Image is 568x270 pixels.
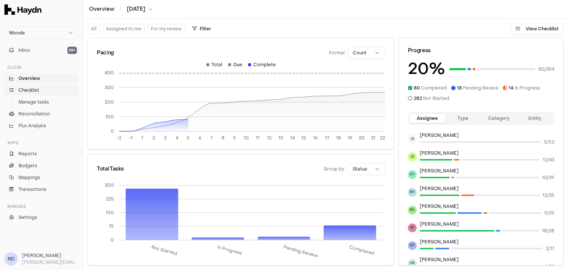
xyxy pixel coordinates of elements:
tspan: 11 [256,135,260,141]
p: [PERSON_NAME] [420,203,554,209]
div: Pacing [97,49,114,57]
button: Entity [517,114,553,123]
tspan: 14 [290,135,295,141]
tspan: 1 [141,135,143,141]
div: Total [206,62,222,68]
tspan: 6 [199,135,202,141]
tspan: Pending Review [283,244,319,259]
a: Overview [89,6,114,13]
p: [PERSON_NAME] [420,132,554,138]
tspan: 10 [244,135,249,141]
tspan: Completed [349,244,375,256]
span: / [118,5,123,13]
div: Complete [248,62,276,68]
span: ND [4,252,18,266]
div: Manage [4,200,78,212]
button: Category [481,114,517,123]
span: 2 / 17 [546,246,554,252]
tspan: 150 [106,210,114,216]
button: All [88,24,100,34]
a: Reconciliation [4,109,78,119]
tspan: 12 [267,135,271,141]
span: 12 / 35 [542,192,554,198]
span: JS [408,152,417,161]
tspan: 19 [348,135,352,141]
span: BH [408,188,417,197]
tspan: 21 [371,135,375,141]
tspan: 0 [111,128,114,134]
span: 10 / 39 [542,175,554,180]
a: Mappings [4,172,78,183]
tspan: 300 [105,85,114,91]
tspan: 8 [222,135,224,141]
span: Filter [200,26,211,32]
a: Transactions [4,184,78,195]
span: Budgets [18,162,37,169]
span: Manage tasks [18,99,49,105]
span: Reconciliation [18,111,50,117]
button: Filter [188,23,216,35]
tspan: 100 [105,114,114,120]
span: 80 / 394 [538,66,554,72]
a: Reports [4,149,78,159]
a: Overview [4,73,78,84]
tspan: 2 [152,135,155,141]
h3: [PERSON_NAME] [22,252,78,259]
p: [PERSON_NAME] [420,150,554,156]
span: [DATE] [127,6,145,13]
span: 9 / 29 [544,210,554,216]
button: Type [445,114,481,123]
tspan: In Progress [217,244,243,256]
span: NK [408,206,417,215]
tspan: 15 [301,135,306,141]
span: Overview [18,75,40,82]
span: VN [408,259,417,268]
div: Total Tasks [97,165,124,173]
button: Assigned to me [103,24,145,34]
button: For my review [148,24,185,34]
tspan: 3 [164,135,166,141]
span: Format [329,50,345,56]
img: Haydn Logo [4,4,41,15]
p: [PERSON_NAME] [420,168,554,174]
span: 282 [414,95,422,101]
span: 18 [457,85,462,91]
a: Manage tasks [4,97,78,107]
span: JS [408,135,417,144]
tspan: 5 [187,135,190,141]
tspan: Not Started [151,244,178,257]
span: Reports [18,151,37,157]
tspan: 225 [106,196,114,202]
tspan: 17 [325,135,329,141]
p: [PERSON_NAME][EMAIL_ADDRESS][DOMAIN_NAME] [22,259,78,266]
tspan: 13 [278,135,283,141]
div: Due [228,62,242,68]
a: Flux Analysis [4,121,78,131]
span: 14 [509,85,514,91]
span: DP [408,241,417,250]
span: Inbox [18,47,30,54]
tspan: 7 [210,135,213,141]
span: Flux Analysis [18,122,46,129]
span: Pending Review [457,85,498,91]
span: Group by: [324,166,345,172]
button: View Checklist [511,23,564,35]
span: Not Started [414,95,449,101]
tspan: 4 [176,135,178,141]
button: Inbox99+ [4,45,78,55]
p: [PERSON_NAME] [420,221,554,227]
span: Nivoda [9,30,25,36]
tspan: 22 [380,135,385,141]
span: AF [408,223,417,232]
span: 6 / 14 [545,263,554,269]
span: Settings [18,214,37,221]
button: Assignee [409,114,445,123]
a: Checklist [4,85,78,95]
div: Close [4,61,78,73]
div: Progress [408,47,554,54]
tspan: -2 [116,135,121,141]
nav: breadcrumb [89,6,153,13]
p: [PERSON_NAME] [420,186,554,192]
h3: 20 % [408,57,445,81]
p: [PERSON_NAME] [420,257,554,263]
